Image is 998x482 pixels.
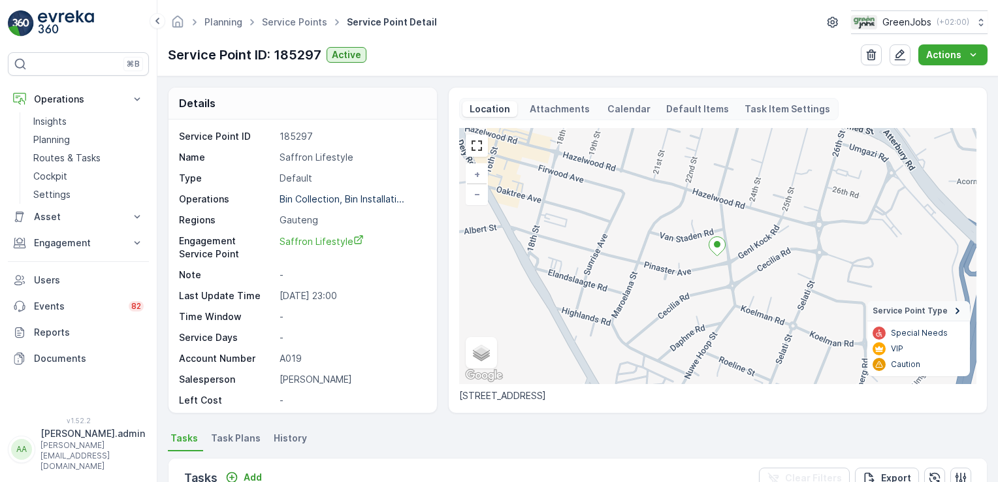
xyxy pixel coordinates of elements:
p: Engagement [34,236,123,249]
p: - [280,268,423,281]
p: Active [332,48,361,61]
p: GreenJobs [882,16,931,29]
p: Insights [33,115,67,128]
p: Operations [179,193,274,206]
a: Events82 [8,293,149,319]
p: Asset [34,210,123,223]
p: Gauteng [280,214,423,227]
p: Service Point ID [179,130,274,143]
img: logo [8,10,34,37]
button: Engagement [8,230,149,256]
a: Zoom In [467,165,487,184]
button: GreenJobs(+02:00) [851,10,988,34]
p: Last Update Time [179,289,274,302]
p: [PERSON_NAME][EMAIL_ADDRESS][DOMAIN_NAME] [40,440,145,472]
p: Cockpit [33,170,67,183]
a: Zoom Out [467,184,487,204]
span: v 1.52.2 [8,417,149,425]
p: Default [280,172,423,185]
button: Operations [8,86,149,112]
img: Green_Jobs_Logo.png [851,15,877,29]
span: Service Point Type [873,306,948,316]
p: Note [179,268,274,281]
p: Name [179,151,274,164]
p: Service Point ID: 185297 [168,45,321,65]
a: Settings [28,185,149,204]
p: ( +02:00 ) [937,17,969,27]
p: Time Window [179,310,274,323]
div: AA [11,439,32,460]
a: Saffron Lifestyle [280,234,423,261]
img: logo_light-DOdMpM7g.png [38,10,94,37]
span: Saffron Lifestyle [280,236,364,247]
p: Type [179,172,274,185]
a: Reports [8,319,149,345]
p: Salesperson [179,373,274,386]
p: [STREET_ADDRESS] [459,389,976,402]
p: [PERSON_NAME].admin [40,427,145,440]
summary: Service Point Type [867,301,970,321]
p: Caution [891,359,920,370]
p: VIP [891,344,903,354]
a: Planning [204,16,242,27]
button: Asset [8,204,149,230]
p: Service Days [179,331,274,344]
p: Bin Collection, Bin Installati... [280,193,404,204]
p: - [280,331,423,344]
a: Users [8,267,149,293]
p: ⌘B [127,59,140,69]
p: 185297 [280,130,423,143]
p: Reports [34,326,144,339]
p: Regions [179,214,274,227]
p: Engagement Service Point [179,234,274,261]
p: Default Items [666,103,729,116]
p: Task Item Settings [745,103,830,116]
button: Actions [918,44,988,65]
p: Events [34,300,121,313]
a: Routes & Tasks [28,149,149,167]
a: Service Points [262,16,327,27]
p: Calendar [607,103,651,116]
p: Account Number [179,352,274,365]
button: AA[PERSON_NAME].admin[PERSON_NAME][EMAIL_ADDRESS][DOMAIN_NAME] [8,427,149,472]
p: Actions [926,48,961,61]
a: Planning [28,131,149,149]
a: Layers [467,338,496,367]
a: Open this area in Google Maps (opens a new window) [462,367,506,384]
p: [DATE] 23:00 [280,289,423,302]
p: - [280,310,423,323]
p: Users [34,274,144,287]
p: Planning [33,133,70,146]
button: Active [327,47,366,63]
p: Special Needs [891,328,948,338]
p: [PERSON_NAME] [280,373,423,386]
a: Homepage [170,20,185,31]
p: Details [179,95,216,111]
p: - [280,394,423,407]
a: Insights [28,112,149,131]
span: Service Point Detail [344,16,440,29]
span: History [274,432,307,445]
a: Documents [8,345,149,372]
span: Tasks [170,432,198,445]
span: + [474,169,480,180]
a: Cockpit [28,167,149,185]
p: Operations [34,93,123,106]
span: Task Plans [211,432,261,445]
p: Location [468,103,512,116]
p: Documents [34,352,144,365]
img: Google [462,367,506,384]
p: Saffron Lifestyle [280,151,423,164]
a: View Fullscreen [467,136,487,155]
p: Routes & Tasks [33,152,101,165]
p: 82 [131,301,141,312]
p: A019 [280,352,423,365]
p: Settings [33,188,71,201]
p: Attachments [528,103,592,116]
span: − [474,188,481,199]
p: Left Cost [179,394,274,407]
